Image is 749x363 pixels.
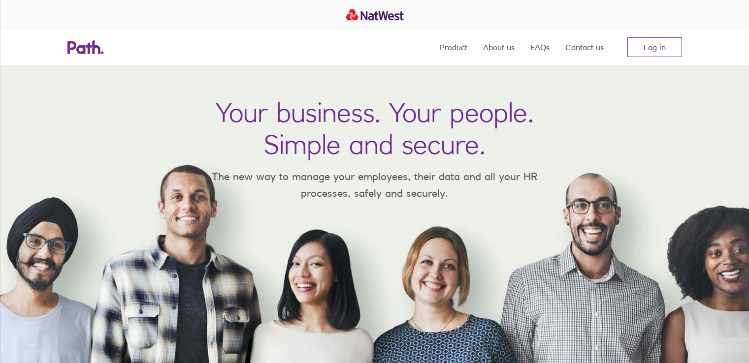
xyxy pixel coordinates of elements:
[216,96,534,160] h1: Your business. Your people. Simple and secure.
[530,30,550,65] a: FAQs
[627,37,682,57] a: Log in
[565,30,604,65] a: Contact us
[440,30,467,65] a: Product
[483,30,515,65] a: About us
[197,168,552,201] p: The new way to manage your employees, their data and all your HR processes, safely and securely.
